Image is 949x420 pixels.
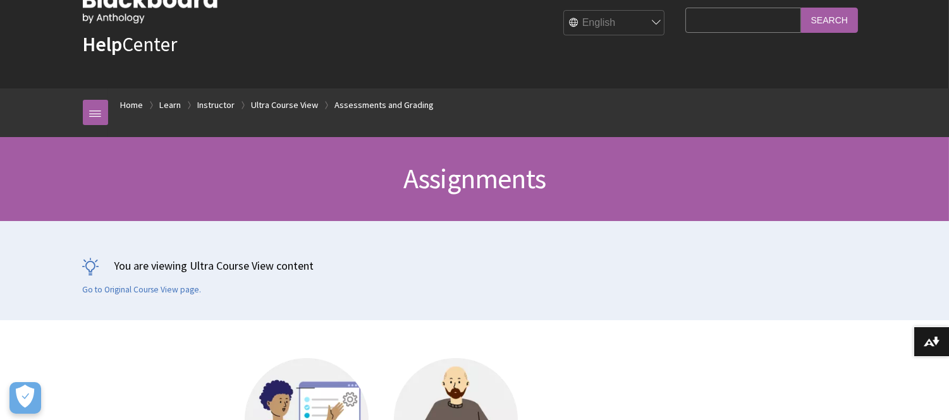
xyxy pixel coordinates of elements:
[83,258,867,273] p: You are viewing Ultra Course View content
[801,8,858,32] input: Search
[252,97,319,113] a: Ultra Course View
[564,11,665,36] select: Site Language Selector
[121,97,144,113] a: Home
[9,382,41,414] button: Open Preferences
[83,284,202,296] a: Go to Original Course View page.
[335,97,434,113] a: Assessments and Grading
[198,97,235,113] a: Instructor
[403,161,546,196] span: Assignments
[83,32,178,57] a: HelpCenter
[160,97,181,113] a: Learn
[83,32,123,57] strong: Help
